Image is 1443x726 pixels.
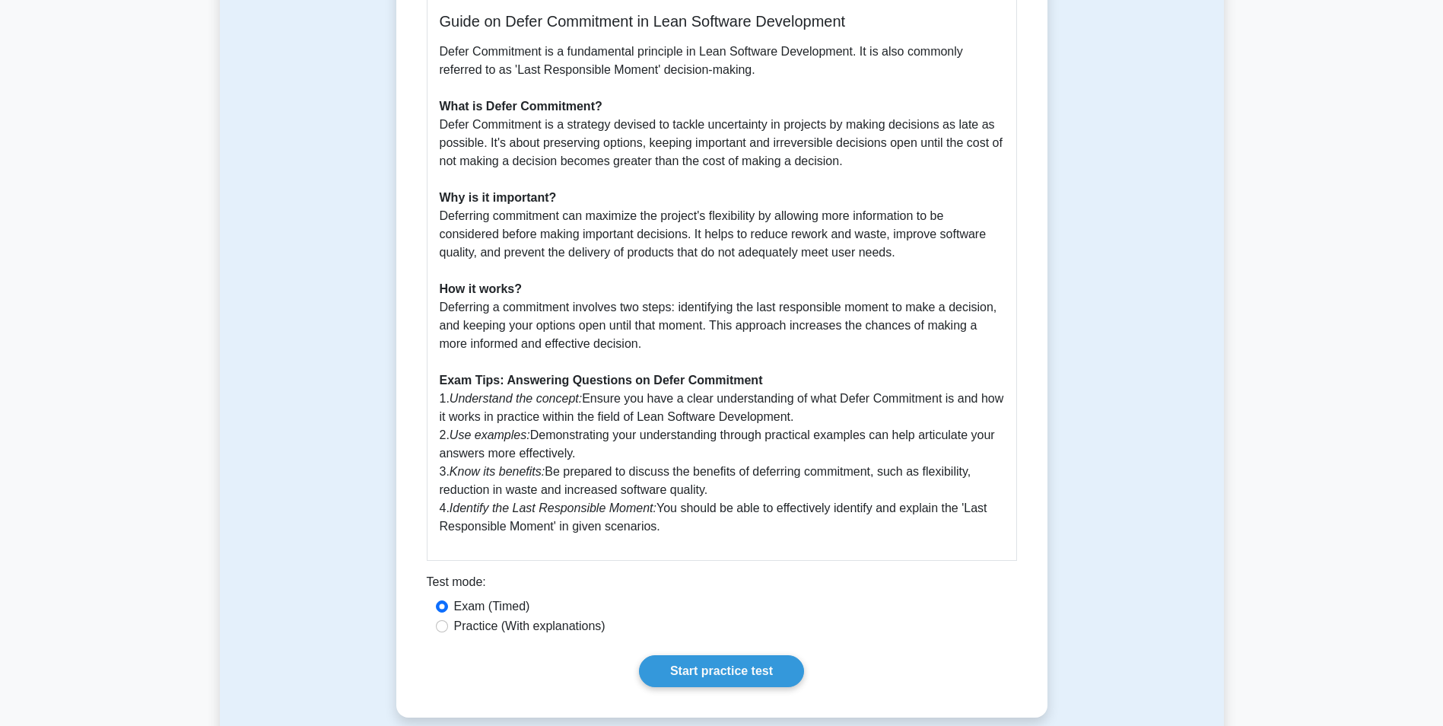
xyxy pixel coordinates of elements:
p: Defer Commitment is a fundamental principle in Lean Software Development. It is also commonly ref... [440,43,1004,536]
i: Use examples: [450,428,530,441]
i: Know its benefits: [450,465,545,478]
b: Exam Tips: Answering Questions on Defer Commitment [440,374,763,387]
b: How it works? [440,282,522,295]
i: Understand the concept: [450,392,582,405]
a: Start practice test [639,655,804,687]
i: Identify the Last Responsible Moment: [450,502,656,514]
label: Exam (Timed) [454,597,530,616]
b: Why is it important? [440,191,557,204]
h5: Guide on Defer Commitment in Lean Software Development [440,12,1004,30]
b: What is Defer Commitment? [440,100,602,113]
label: Practice (With explanations) [454,617,605,635]
div: Test mode: [427,573,1017,597]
